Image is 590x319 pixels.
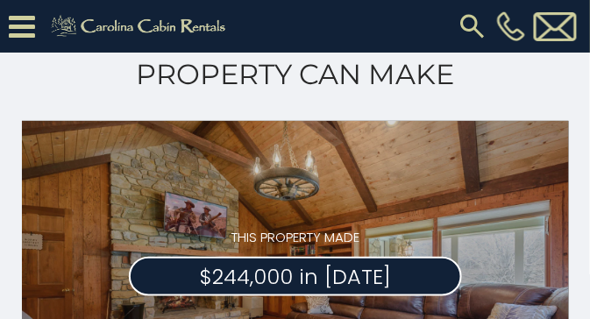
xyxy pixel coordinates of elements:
[493,11,530,41] a: [PHONE_NUMBER]
[13,14,577,95] h2: Discover How Much Your Property Can Make
[129,257,462,296] p: $244,000 in [DATE]
[44,12,238,40] img: Khaki-logo.png
[129,228,462,246] p: THIS PROPERTY MADE
[457,11,488,42] img: search-regular.svg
